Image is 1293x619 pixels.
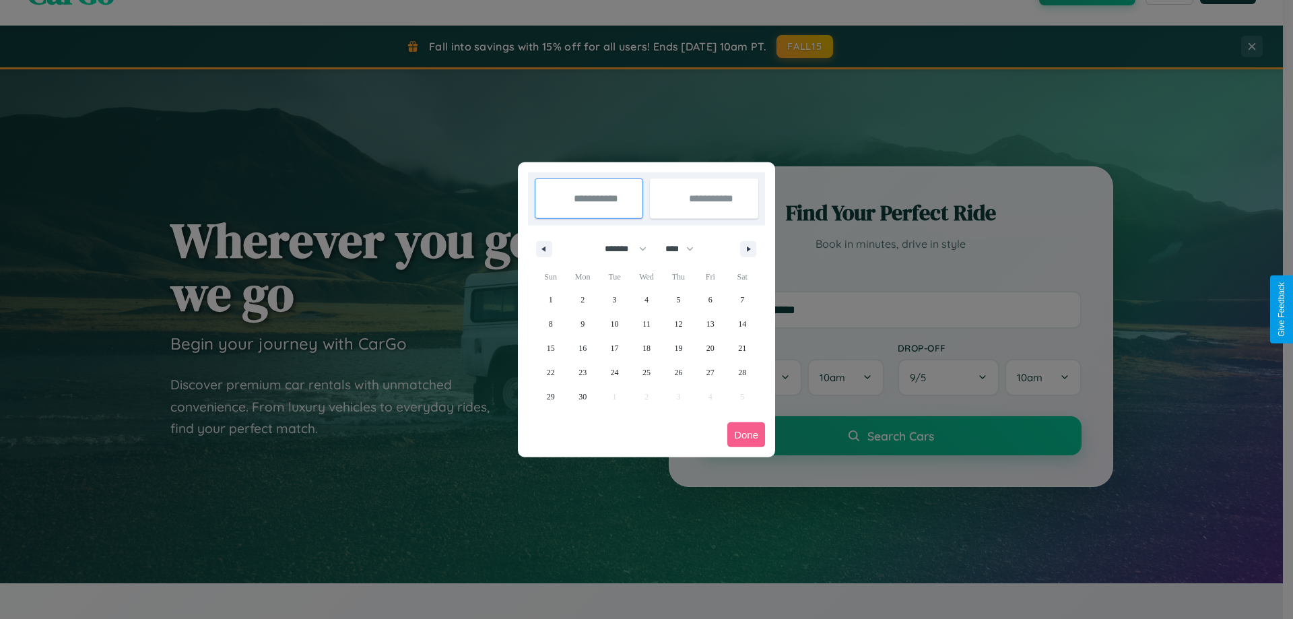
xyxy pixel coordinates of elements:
[566,312,598,336] button: 9
[566,385,598,409] button: 30
[599,288,630,312] button: 3
[547,360,555,385] span: 22
[674,360,682,385] span: 26
[642,312,651,336] span: 11
[599,266,630,288] span: Tue
[727,336,758,360] button: 21
[727,312,758,336] button: 14
[727,266,758,288] span: Sat
[642,360,651,385] span: 25
[566,336,598,360] button: 16
[547,385,555,409] span: 29
[535,288,566,312] button: 1
[578,385,587,409] span: 30
[535,312,566,336] button: 8
[549,288,553,312] span: 1
[663,288,694,312] button: 5
[611,312,619,336] span: 10
[727,360,758,385] button: 28
[663,266,694,288] span: Thu
[663,312,694,336] button: 12
[581,312,585,336] span: 9
[674,312,682,336] span: 12
[613,288,617,312] span: 3
[630,266,662,288] span: Wed
[706,312,715,336] span: 13
[566,266,598,288] span: Mon
[599,336,630,360] button: 17
[549,312,553,336] span: 8
[727,288,758,312] button: 7
[676,288,680,312] span: 5
[599,312,630,336] button: 10
[611,360,619,385] span: 24
[694,266,726,288] span: Fri
[599,360,630,385] button: 24
[630,288,662,312] button: 4
[1277,282,1286,337] div: Give Feedback
[663,360,694,385] button: 26
[694,288,726,312] button: 6
[630,336,662,360] button: 18
[706,360,715,385] span: 27
[694,360,726,385] button: 27
[738,360,746,385] span: 28
[694,312,726,336] button: 13
[644,288,649,312] span: 4
[581,288,585,312] span: 2
[630,360,662,385] button: 25
[738,312,746,336] span: 14
[708,288,712,312] span: 6
[740,288,744,312] span: 7
[694,336,726,360] button: 20
[547,336,555,360] span: 15
[674,336,682,360] span: 19
[727,422,765,447] button: Done
[535,360,566,385] button: 22
[630,312,662,336] button: 11
[578,336,587,360] span: 16
[642,336,651,360] span: 18
[535,266,566,288] span: Sun
[535,336,566,360] button: 15
[663,336,694,360] button: 19
[535,385,566,409] button: 29
[566,288,598,312] button: 2
[611,336,619,360] span: 17
[706,336,715,360] span: 20
[566,360,598,385] button: 23
[738,336,746,360] span: 21
[578,360,587,385] span: 23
